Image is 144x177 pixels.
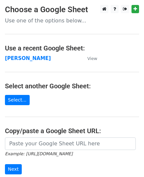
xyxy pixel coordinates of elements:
[87,56,97,61] small: View
[5,82,139,90] h4: Select another Google Sheet:
[5,164,22,174] input: Next
[5,137,136,150] input: Paste your Google Sheet URL here
[5,17,139,24] p: Use one of the options below...
[5,127,139,135] h4: Copy/paste a Google Sheet URL:
[81,55,97,61] a: View
[5,151,72,156] small: Example: [URL][DOMAIN_NAME]
[5,95,30,105] a: Select...
[5,5,139,15] h3: Choose a Google Sheet
[5,55,51,61] a: [PERSON_NAME]
[5,44,139,52] h4: Use a recent Google Sheet:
